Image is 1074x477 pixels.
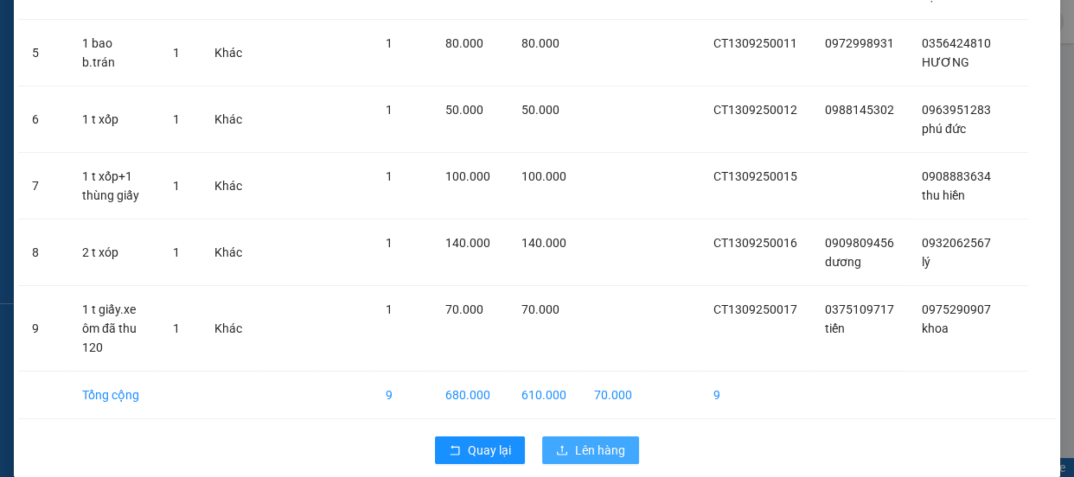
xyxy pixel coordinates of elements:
span: 1 [173,321,180,335]
span: 0972998931 [825,36,894,50]
td: 7 [18,153,68,219]
span: rollback [449,444,461,458]
span: 50.000 [521,103,559,117]
td: 5 [18,20,68,86]
td: 680.000 [432,372,508,419]
span: 80.000 [521,36,559,50]
td: 1 t giấy.xe ôm đã thu 120 [68,286,159,372]
span: 1 [386,236,393,250]
span: 0908883634 [922,169,991,183]
span: 1 [386,302,393,316]
span: 1 [386,103,393,117]
td: 70.000 [580,372,646,419]
span: thu hiền [922,188,965,202]
td: 9 [18,286,68,372]
span: 1 [386,169,393,183]
td: 610.000 [508,372,580,419]
span: Lên hàng [575,441,625,460]
span: 100.000 [445,169,490,183]
span: 0909809456 [825,236,894,250]
span: HƯƠNG [922,55,969,69]
span: 50.000 [445,103,483,117]
span: 140.000 [445,236,490,250]
td: 1 t xốp+1 thùng giấy [68,153,159,219]
span: dương [825,255,861,269]
span: 70.000 [521,302,559,316]
span: 0963951283 [922,103,991,117]
span: 70.000 [445,302,483,316]
span: upload [556,444,568,458]
span: CT1309250016 [713,236,797,250]
td: 2 t xóp [68,219,159,286]
td: Khác [201,20,256,86]
span: 0356424810 [922,36,991,50]
span: 1 [173,112,180,126]
span: 0975290907 [922,302,991,316]
span: 1 [173,245,180,259]
td: Khác [201,286,256,372]
span: 140.000 [521,236,566,250]
span: 1 [386,36,393,50]
span: khoa [922,321,949,335]
span: CT1309250012 [713,103,797,117]
td: Khác [201,86,256,153]
span: Quay lại [468,441,511,460]
td: 6 [18,86,68,153]
td: Tổng cộng [68,372,159,419]
td: Khác [201,219,256,286]
td: Khác [201,153,256,219]
span: lý [922,255,930,269]
span: phú đức [922,122,966,136]
span: CT1309250015 [713,169,797,183]
td: 9 [700,372,811,419]
span: 1 [173,179,180,193]
span: 0375109717 [825,302,894,316]
span: 80.000 [445,36,483,50]
td: 8 [18,219,68,286]
span: 100.000 [521,169,566,183]
span: 0988145302 [825,103,894,117]
span: CT1309250017 [713,302,797,316]
td: 1 bao b.trán [68,20,159,86]
button: uploadLên hàng [542,436,639,464]
span: CT1309250011 [713,36,797,50]
span: 0932062567 [922,236,991,250]
span: tiến [825,321,845,335]
td: 1 t xốp [68,86,159,153]
span: 1 [173,46,180,60]
button: rollbackQuay lại [435,436,525,464]
td: 9 [372,372,432,419]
